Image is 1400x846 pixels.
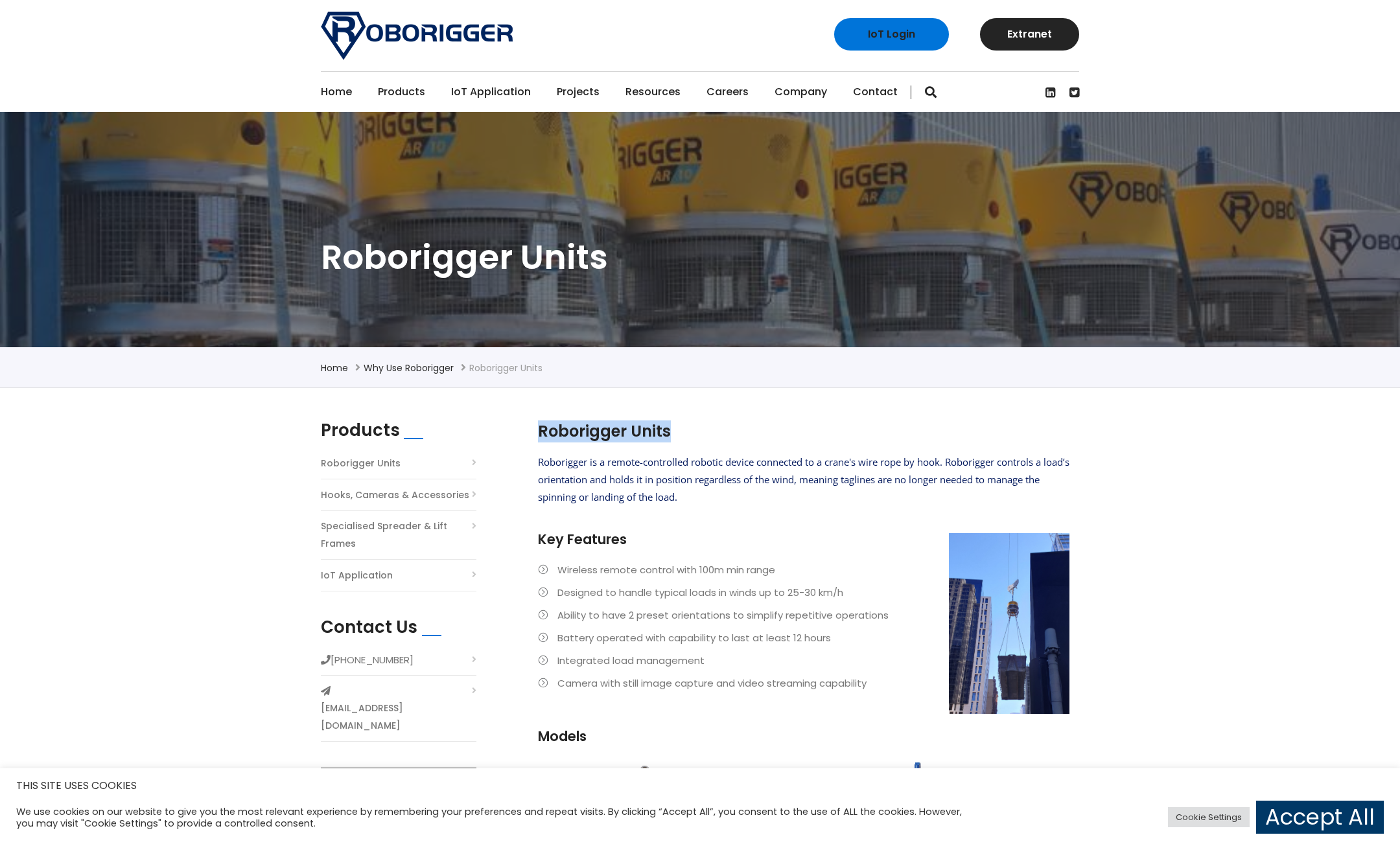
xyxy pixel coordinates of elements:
[980,18,1079,51] a: Extranet
[538,606,1069,624] li: Ability to have 2 preset orientations to simplify repetitive operations
[538,561,1069,578] li: Wireless remote control with 100m min range
[451,72,531,112] a: IoT Application
[1168,807,1250,827] a: Cookie Settings
[538,584,1069,601] li: Designed to handle typical loads in winds up to 25-30 km/h
[1256,801,1384,834] a: Accept All
[321,700,476,735] a: [EMAIL_ADDRESS][DOMAIN_NAME]
[538,455,1069,503] span: Roborigger is a remote-controlled robotic device connected to a crane's wire rope by hook. Robori...
[16,777,1384,794] h5: THIS SITE USES COOKIES
[321,235,1079,279] h1: Roborigger Units
[538,674,1069,692] li: Camera with still image capture and video streaming capability
[321,420,400,440] h2: Products
[321,72,352,112] a: Home
[321,455,401,472] a: Roborigger Units
[538,420,1069,442] h2: Roborigger Units
[557,72,600,112] a: Projects
[625,72,681,112] a: Resources
[321,12,513,60] img: Roborigger
[706,72,749,112] a: Careers
[538,727,1069,746] h3: Models
[853,72,898,112] a: Contact
[321,651,476,676] li: [PHONE_NUMBER]
[469,360,542,376] li: Roborigger Units
[538,530,1069,549] h3: Key Features
[538,629,1069,646] li: Battery operated with capability to last at least 12 hours
[321,617,417,637] h2: Contact Us
[321,518,476,553] a: Specialised Spreader & Lift Frames
[538,652,1069,669] li: Integrated load management
[321,486,469,504] a: Hooks, Cameras & Accessories
[321,567,393,584] a: IoT Application
[775,72,827,112] a: Company
[378,72,425,112] a: Products
[321,361,348,374] a: Home
[364,361,454,374] a: Why use Roborigger
[16,806,974,829] div: We use cookies on our website to give you the most relevant experience by remembering your prefer...
[834,18,949,51] a: IoT Login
